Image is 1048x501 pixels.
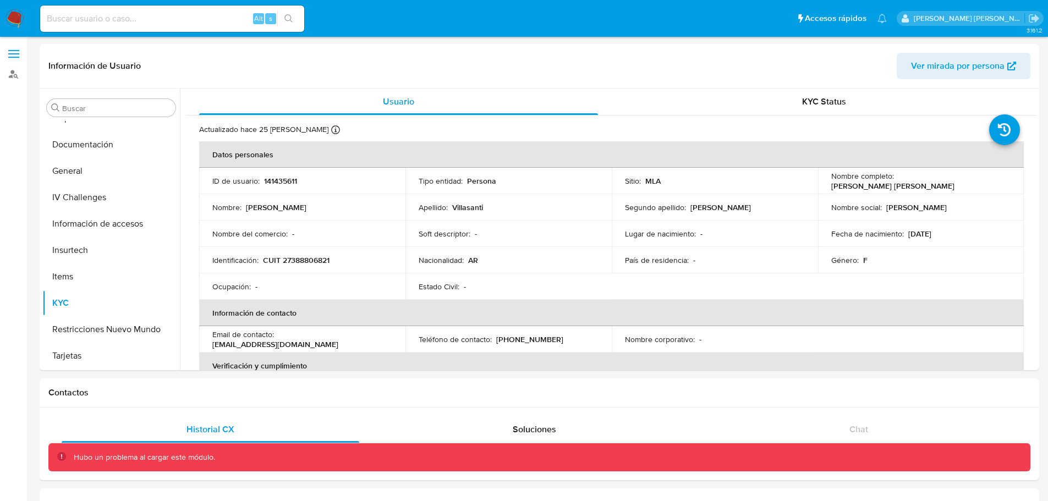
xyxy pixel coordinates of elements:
p: Tipo entidad : [419,176,463,186]
span: KYC Status [802,95,846,108]
p: Nombre : [212,202,242,212]
th: Datos personales [199,141,1024,168]
p: [PERSON_NAME] [690,202,751,212]
span: Alt [254,13,263,24]
span: Soluciones [513,423,556,436]
p: gloria.villasanti@mercadolibre.com [914,13,1025,24]
button: Items [42,263,180,290]
p: País de residencia : [625,255,689,265]
p: ID de usuario : [212,176,260,186]
p: - [693,255,695,265]
p: Nombre completo : [831,171,894,181]
p: Teléfono de contacto : [419,334,492,344]
button: Buscar [51,103,60,112]
p: [PERSON_NAME] [PERSON_NAME] [831,181,954,191]
p: [PERSON_NAME] [886,202,947,212]
p: Soft descriptor : [419,229,470,239]
th: Verificación y cumplimiento [199,353,1024,379]
p: AR [468,255,478,265]
button: KYC [42,290,180,316]
p: Hubo un problema al cargar este módulo. [74,452,215,463]
p: MLA [645,176,661,186]
button: Tarjetas [42,343,180,369]
p: Villasanti [452,202,483,212]
button: search-icon [277,11,300,26]
button: Restricciones Nuevo Mundo [42,316,180,343]
span: Accesos rápidos [805,13,866,24]
p: Apellido : [419,202,448,212]
p: CUIT 27388806821 [263,255,330,265]
p: Persona [467,176,496,186]
th: Información de contacto [199,300,1024,326]
p: - [292,229,294,239]
span: Chat [849,423,868,436]
p: - [255,282,257,291]
p: Sitio : [625,176,641,186]
p: - [464,282,466,291]
p: Nacionalidad : [419,255,464,265]
span: Usuario [383,95,414,108]
span: Historial CX [186,423,234,436]
p: - [475,229,477,239]
h1: Contactos [48,387,1030,398]
button: General [42,158,180,184]
p: [DATE] [908,229,931,239]
p: [EMAIL_ADDRESS][DOMAIN_NAME] [212,339,338,349]
button: Documentación [42,131,180,158]
span: s [269,13,272,24]
p: Nombre del comercio : [212,229,288,239]
button: Ver mirada por persona [897,53,1030,79]
p: Género : [831,255,859,265]
a: Notificaciones [877,14,887,23]
button: Insurtech [42,237,180,263]
p: Ocupación : [212,282,251,291]
p: Identificación : [212,255,259,265]
span: Ver mirada por persona [911,53,1005,79]
p: [PHONE_NUMBER] [496,334,563,344]
p: 141435611 [264,176,297,186]
p: [PERSON_NAME] [246,202,306,212]
button: Información de accesos [42,211,180,237]
p: - [699,334,701,344]
p: Email de contacto : [212,329,274,339]
h1: Información de Usuario [48,60,141,71]
p: - [700,229,703,239]
p: Fecha de nacimiento : [831,229,904,239]
input: Buscar usuario o caso... [40,12,304,26]
input: Buscar [62,103,171,113]
button: IV Challenges [42,184,180,211]
p: Segundo apellido : [625,202,686,212]
p: F [863,255,868,265]
p: Nombre corporativo : [625,334,695,344]
p: Lugar de nacimiento : [625,229,696,239]
p: Nombre social : [831,202,882,212]
p: Actualizado hace 25 [PERSON_NAME] [199,124,328,135]
a: Salir [1028,13,1040,24]
p: Estado Civil : [419,282,459,291]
